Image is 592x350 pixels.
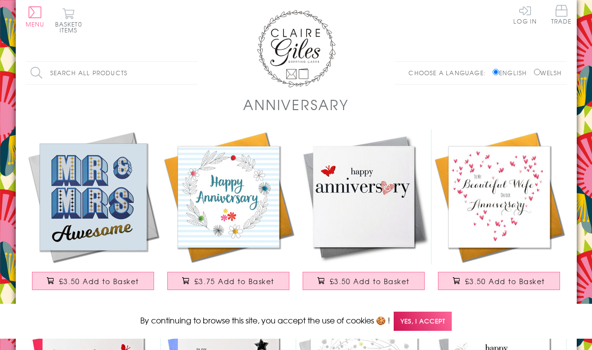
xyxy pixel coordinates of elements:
[408,68,491,77] p: Choose a language:
[534,69,540,75] input: Welsh
[243,94,348,115] h1: Anniversary
[55,8,82,33] button: Basket0 items
[296,129,432,300] a: Wedding Card, Heart, Happy Anniversary, embellished with a fabric butterfly £3.50 Add to Basket
[59,276,139,286] span: £3.50 Add to Basket
[438,272,560,290] button: £3.50 Add to Basket
[26,6,45,27] button: Menu
[394,312,452,331] span: Yes, I accept
[432,129,567,264] img: Wedding Card, Heart, Beautiful Wife Anniversary
[26,20,45,29] span: Menu
[26,129,161,264] img: Wedding Card, Mr & Mrs Awesome, blue block letters, with gold foil
[534,68,562,77] label: Welsh
[303,272,425,290] button: £3.50 Add to Basket
[167,272,289,290] button: £3.75 Add to Basket
[432,129,567,300] a: Wedding Card, Heart, Beautiful Wife Anniversary £3.50 Add to Basket
[513,5,537,24] a: Log In
[257,10,336,87] img: Claire Giles Greetings Cards
[493,68,531,77] label: English
[330,276,410,286] span: £3.50 Add to Basket
[551,5,572,26] a: Trade
[26,62,198,84] input: Search all products
[551,5,572,24] span: Trade
[465,276,545,286] span: £3.50 Add to Basket
[188,62,198,84] input: Search
[161,129,296,264] img: Wedding Card, Flower Circle, Happy Anniversary, Embellished with pompoms
[32,272,154,290] button: £3.50 Add to Basket
[296,129,432,264] img: Wedding Card, Heart, Happy Anniversary, embellished with a fabric butterfly
[26,129,161,300] a: Wedding Card, Mr & Mrs Awesome, blue block letters, with gold foil £3.50 Add to Basket
[194,276,275,286] span: £3.75 Add to Basket
[60,20,82,34] span: 0 items
[493,69,499,75] input: English
[161,129,296,300] a: Wedding Card, Flower Circle, Happy Anniversary, Embellished with pompoms £3.75 Add to Basket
